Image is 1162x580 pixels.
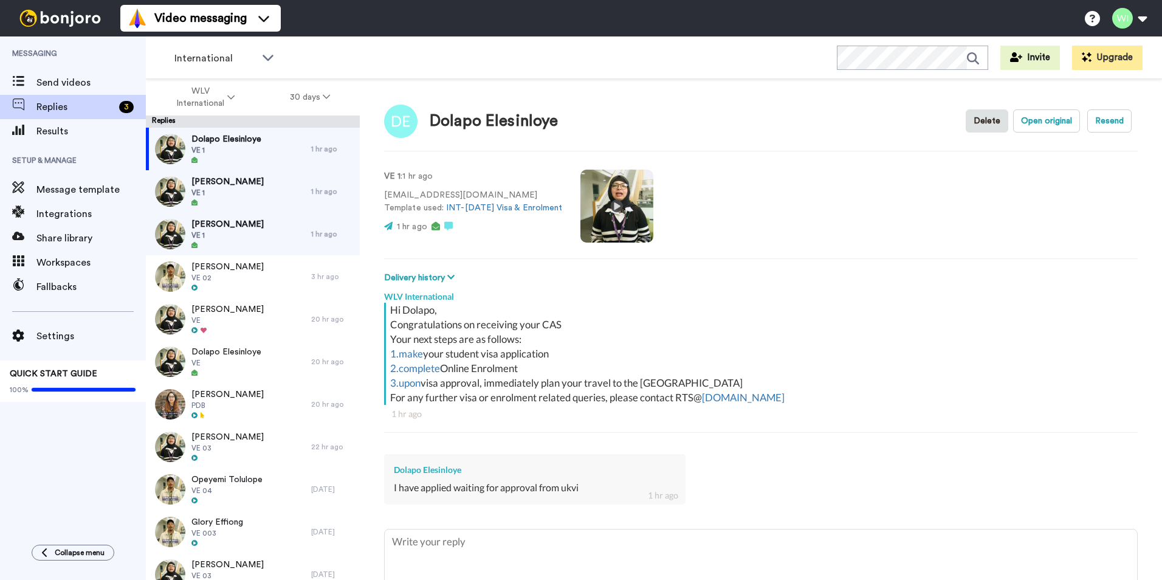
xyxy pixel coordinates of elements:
[155,432,185,462] img: 22e093ee-6621-4089-9a64-2bb4a3293c61-thumb.jpg
[174,51,256,66] span: International
[311,187,354,196] div: 1 hr ago
[36,207,146,221] span: Integrations
[966,109,1008,133] button: Delete
[1072,46,1143,70] button: Upgrade
[311,229,354,239] div: 1 hr ago
[191,431,264,443] span: [PERSON_NAME]
[384,172,401,181] strong: VE 1
[36,182,146,197] span: Message template
[384,189,562,215] p: [EMAIL_ADDRESS][DOMAIN_NAME] Template used:
[146,170,360,213] a: [PERSON_NAME]VE 11 hr ago
[263,86,358,108] button: 30 days
[1013,109,1080,133] button: Open original
[146,511,360,553] a: Glory EffiongVE 003[DATE]
[191,358,261,368] span: VE
[191,486,263,495] span: VE 04
[311,442,354,452] div: 22 hr ago
[430,112,558,130] div: Dolapo Elesinloye
[384,285,1138,303] div: WLV International
[36,329,146,344] span: Settings
[311,272,354,281] div: 3 hr ago
[394,481,676,495] div: I have applied waiting for approval from ukvi
[191,145,261,155] span: VE 1
[36,75,146,90] span: Send videos
[702,391,785,404] a: [DOMAIN_NAME]
[191,559,264,571] span: [PERSON_NAME]
[191,303,264,316] span: [PERSON_NAME]
[191,218,264,230] span: [PERSON_NAME]
[128,9,147,28] img: vm-color.svg
[397,223,427,231] span: 1 hr ago
[390,303,1135,405] div: Hi Dolapo, Congratulations on receiving your CAS Your next steps are as follows: your student vis...
[155,176,185,207] img: 58e8a70d-5494-4ab1-8408-0f12cebdf6aa-thumb.jpg
[191,316,264,325] span: VE
[384,170,562,183] p: : 1 hr ago
[36,100,114,114] span: Replies
[191,261,264,273] span: [PERSON_NAME]
[15,10,106,27] img: bj-logo-header-white.svg
[155,304,185,334] img: 9d005285-f2cd-48ce-ae0f-47eda6f368c7-thumb.jpg
[390,347,423,360] a: 1.make
[176,85,225,109] span: WLV International
[146,213,360,255] a: [PERSON_NAME]VE 11 hr ago
[10,385,29,395] span: 100%
[648,489,678,502] div: 1 hr ago
[311,527,354,537] div: [DATE]
[311,570,354,579] div: [DATE]
[155,474,185,505] img: d9b90043-b27e-4f46-9234-97d7fd64af05-thumb.jpg
[55,548,105,558] span: Collapse menu
[146,298,360,340] a: [PERSON_NAME]VE20 hr ago
[146,255,360,298] a: [PERSON_NAME]VE 023 hr ago
[154,10,247,27] span: Video messaging
[191,133,261,145] span: Dolapo Elesinloye
[155,219,185,249] img: 58e8a70d-5494-4ab1-8408-0f12cebdf6aa-thumb.jpg
[155,261,185,292] img: 62ddf3be-d088-421e-bd24-cb50b731b943-thumb.jpg
[394,464,676,476] div: Dolapo Elesinloye
[148,80,263,114] button: WLV International
[146,426,360,468] a: [PERSON_NAME]VE 0322 hr ago
[311,399,354,409] div: 20 hr ago
[191,474,263,486] span: Opeyemi Tolulope
[146,340,360,383] a: Dolapo ElesinloyeVE20 hr ago
[191,443,264,453] span: VE 03
[390,376,421,389] a: 3.upon
[191,516,243,528] span: Glory Effiong
[155,517,185,547] img: 4c89a382-51e4-48f9-9d4c-4752e4e5aa25-thumb.jpg
[32,545,114,561] button: Collapse menu
[10,370,97,378] span: QUICK START GUIDE
[191,388,264,401] span: [PERSON_NAME]
[155,347,185,377] img: 9d005285-f2cd-48ce-ae0f-47eda6f368c7-thumb.jpg
[191,273,264,283] span: VE 02
[36,231,146,246] span: Share library
[384,271,458,285] button: Delivery history
[311,485,354,494] div: [DATE]
[146,468,360,511] a: Opeyemi TolulopeVE 04[DATE]
[146,128,360,170] a: Dolapo ElesinloyeVE 11 hr ago
[191,401,264,410] span: PDB
[191,188,264,198] span: VE 1
[311,314,354,324] div: 20 hr ago
[155,134,185,164] img: 58e8a70d-5494-4ab1-8408-0f12cebdf6aa-thumb.jpg
[191,176,264,188] span: [PERSON_NAME]
[384,105,418,138] img: Image of Dolapo Elesinloye
[119,101,134,113] div: 3
[1087,109,1132,133] button: Resend
[1000,46,1060,70] button: Invite
[146,383,360,426] a: [PERSON_NAME]PDB20 hr ago
[146,116,360,128] div: Replies
[390,362,440,375] a: 2.complete
[191,230,264,240] span: VE 1
[36,124,146,139] span: Results
[191,528,243,538] span: VE 003
[36,280,146,294] span: Fallbacks
[446,204,562,212] a: INT-[DATE] Visa & Enrolment
[391,408,1130,420] div: 1 hr ago
[155,389,185,419] img: 48895398-2abe-4b13-8704-069951d8703a-thumb.jpg
[191,346,261,358] span: Dolapo Elesinloye
[36,255,146,270] span: Workspaces
[311,144,354,154] div: 1 hr ago
[311,357,354,367] div: 20 hr ago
